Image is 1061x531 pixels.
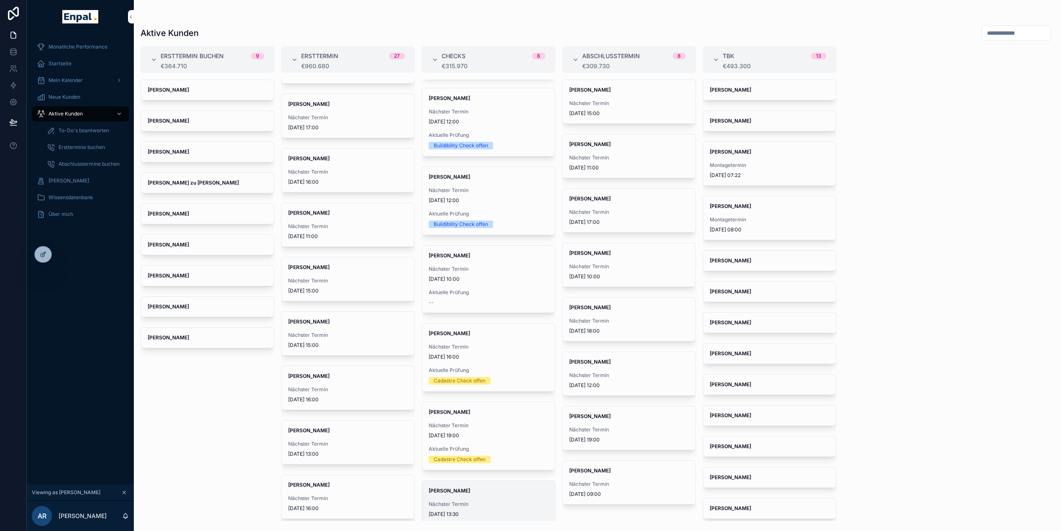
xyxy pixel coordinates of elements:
[27,33,134,233] div: scrollable content
[429,95,470,101] strong: [PERSON_NAME]
[710,319,751,326] strong: [PERSON_NAME]
[429,289,548,296] span: Aktuelle Prüfung
[569,273,689,280] span: [DATE] 10:00
[582,63,686,69] div: €309.730
[569,110,689,117] span: [DATE] 15:00
[429,132,548,139] span: Aktuelle Prüfung
[569,304,611,310] strong: [PERSON_NAME]
[429,344,548,350] span: Nächster Termin
[32,106,129,121] a: Aktive Kunden
[562,406,696,450] a: [PERSON_NAME]Nächster Termin[DATE] 19:00
[161,52,224,60] span: Ersttermin buchen
[569,359,611,365] strong: [PERSON_NAME]
[429,432,548,439] span: [DATE] 19:00
[429,174,470,180] strong: [PERSON_NAME]
[710,443,751,449] strong: [PERSON_NAME]
[562,297,696,341] a: [PERSON_NAME]Nächster Termin[DATE] 18:00
[569,426,689,433] span: Nächster Termin
[281,203,415,247] a: [PERSON_NAME]Nächster Termin[DATE] 11:00
[141,327,274,348] a: [PERSON_NAME]
[569,219,689,226] span: [DATE] 17:00
[434,377,486,385] div: Cadastre Check offen
[710,474,751,480] strong: [PERSON_NAME]
[141,141,274,162] a: [PERSON_NAME]
[537,53,540,59] div: 8
[32,207,129,222] a: Über mich
[703,196,836,240] a: [PERSON_NAME]Montagetermin[DATE] 08:00
[256,53,259,59] div: 9
[429,210,548,217] span: Aktuelle Prüfung
[32,489,100,496] span: Viewing as [PERSON_NAME]
[394,53,400,59] div: 27
[710,162,829,169] span: Montagetermin
[422,88,555,156] a: [PERSON_NAME]Nächster Termin[DATE] 12:00Aktuelle PrüfungBuildibility Check offen
[148,334,189,341] strong: [PERSON_NAME]
[569,164,689,171] span: [DATE] 11:00
[569,467,611,474] strong: [PERSON_NAME]
[569,100,689,107] span: Nächster Termin
[141,27,199,39] h1: Aktive Kunden
[49,44,107,50] span: Monatliche Performance
[148,272,189,279] strong: [PERSON_NAME]
[288,427,330,434] strong: [PERSON_NAME]
[141,296,274,317] a: [PERSON_NAME]
[288,179,408,185] span: [DATE] 16:00
[703,312,836,333] a: [PERSON_NAME]
[569,372,689,379] span: Nächster Termin
[569,436,689,443] span: [DATE] 19:00
[281,420,415,464] a: [PERSON_NAME]Nächster Termin[DATE] 13:00
[429,354,548,360] span: [DATE] 16:00
[703,110,836,131] a: [PERSON_NAME]
[281,257,415,301] a: [PERSON_NAME]Nächster Termin[DATE] 15:00
[148,303,189,310] strong: [PERSON_NAME]
[569,328,689,334] span: [DATE] 18:00
[281,94,415,138] a: [PERSON_NAME]Nächster Termin[DATE] 17:00
[703,467,836,488] a: [PERSON_NAME]
[49,211,73,218] span: Über mich
[703,498,836,519] a: [PERSON_NAME]
[429,422,548,429] span: Nächster Termin
[141,80,274,100] a: [PERSON_NAME]
[429,446,548,452] span: Aktuelle Prüfung
[434,221,488,228] div: Buildibility Check offen
[59,512,107,520] p: [PERSON_NAME]
[148,87,189,93] strong: [PERSON_NAME]
[569,154,689,161] span: Nächster Termin
[49,110,83,117] span: Aktive Kunden
[422,167,555,235] a: [PERSON_NAME]Nächster Termin[DATE] 12:00Aktuelle PrüfungBuildibility Check offen
[288,155,330,162] strong: [PERSON_NAME]
[710,87,751,93] strong: [PERSON_NAME]
[429,367,548,374] span: Aktuelle Prüfung
[288,342,408,349] span: [DATE] 15:00
[429,108,548,115] span: Nächster Termin
[148,118,189,124] strong: [PERSON_NAME]
[288,332,408,339] span: Nächster Termin
[422,245,555,313] a: [PERSON_NAME]Nächster Termin[DATE] 10:00Aktuelle Prüfung--
[678,53,681,59] div: 8
[288,396,408,403] span: [DATE] 16:00
[569,318,689,324] span: Nächster Termin
[569,250,611,256] strong: [PERSON_NAME]
[59,144,105,151] span: Ersttermine buchen
[569,413,611,419] strong: [PERSON_NAME]
[62,10,98,23] img: App logo
[281,148,415,192] a: [PERSON_NAME]Nächster Termin[DATE] 16:00
[429,409,470,415] strong: [PERSON_NAME]
[42,123,129,138] a: To-Do's beantworten
[429,299,434,306] span: --
[582,52,640,60] span: Abschlusstermin
[710,381,751,387] strong: [PERSON_NAME]
[141,265,274,286] a: [PERSON_NAME]
[288,223,408,230] span: Nächster Termin
[141,234,274,255] a: [PERSON_NAME]
[703,374,836,395] a: [PERSON_NAME]
[429,252,470,259] strong: [PERSON_NAME]
[59,127,109,134] span: To-Do's beantworten
[703,343,836,364] a: [PERSON_NAME]
[569,195,611,202] strong: [PERSON_NAME]
[569,87,611,93] strong: [PERSON_NAME]
[562,351,696,396] a: [PERSON_NAME]Nächster Termin[DATE] 12:00
[288,441,408,447] span: Nächster Termin
[562,80,696,124] a: [PERSON_NAME]Nächster Termin[DATE] 15:00
[148,180,239,186] strong: [PERSON_NAME] zu [PERSON_NAME]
